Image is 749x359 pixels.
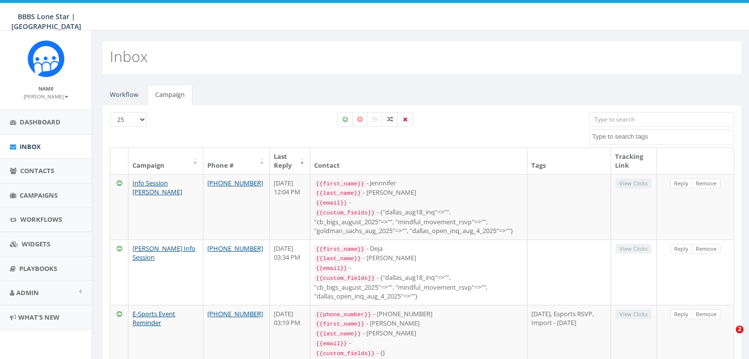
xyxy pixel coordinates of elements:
code: {{last_name}} [314,329,363,338]
div: - Deja [314,244,523,254]
div: - [314,198,523,208]
span: BBBS Lone Star | [GEOGRAPHIC_DATA] [11,12,81,31]
div: - [PERSON_NAME] [314,188,523,198]
a: Workflow [102,85,146,105]
a: Remove [692,244,720,254]
code: {{custom_fields}} [314,209,377,217]
textarea: Search [592,132,734,141]
div: - Jennnifer [314,179,523,188]
span: Inbox [20,142,41,151]
td: [DATE] 03:34 PM [270,239,310,305]
a: [PERSON_NAME] [24,91,68,100]
span: Campaigns [20,191,58,200]
a: [PHONE_NUMBER] [207,244,263,253]
span: Admin [16,288,39,297]
div: - [314,338,523,348]
small: Name [38,85,54,92]
code: {{custom_fields}} [314,274,377,283]
a: Campaign [147,85,193,105]
a: Remove [692,179,720,189]
code: {{first_name}} [314,179,366,188]
td: [DATE] 12:04 PM [270,174,310,239]
a: [PERSON_NAME] Info Session [132,244,195,262]
div: - {"dallas_aug18_inq"=>"", "cb_bigs_august_2025"=>"", "mindful_movement_rsvp"=>"", "dallas_open_i... [314,273,523,301]
div: - [314,263,523,273]
code: {{first_name}} [314,245,366,254]
a: E-Sports Event Reminder [132,309,175,328]
th: Campaign: activate to sort column ascending [129,148,203,174]
label: Negative [352,112,368,127]
th: Phone #: activate to sort column ascending [203,148,270,174]
span: 2 [736,326,744,333]
input: Type to search [589,112,734,127]
iframe: Intercom live chat [716,326,739,349]
a: Reply [670,309,692,320]
code: {{custom_fields}} [314,349,377,358]
span: What's New [18,313,60,322]
a: Info Session [PERSON_NAME] [132,179,182,197]
label: Positive [337,112,353,127]
a: Reply [670,244,692,254]
div: - {"dallas_aug18_inq"=>"", "cb_bigs_august_2025"=>"", "mindful_movement_rsvp"=>"", "goldman_sachs... [314,208,523,236]
th: Contact [310,148,528,174]
label: Neutral [367,112,383,127]
th: Tracking Link [611,148,657,174]
div: - [PERSON_NAME] [314,253,523,263]
div: - [PERSON_NAME] [314,319,523,329]
img: Rally_Corp_Icon.png [28,40,65,77]
h2: Inbox [110,48,148,64]
code: {{last_name}} [314,254,363,263]
label: Mixed [382,112,398,127]
span: Playbooks [19,264,57,273]
a: Reply [670,179,692,189]
span: Contacts [20,166,54,175]
code: {{last_name}} [314,189,363,198]
code: {{phone_number}} [314,310,373,319]
code: {{email}} [314,339,349,348]
a: Remove [692,309,720,320]
code: {{email}} [314,264,349,273]
a: [PHONE_NUMBER] [207,309,263,318]
div: - [PERSON_NAME] [314,329,523,338]
span: Dashboard [20,118,61,126]
label: Removed [397,112,413,127]
div: - [PHONE_NUMBER] [314,309,523,319]
th: Tags [527,148,611,174]
div: - {} [314,348,523,358]
a: [PHONE_NUMBER] [207,179,263,187]
code: {{email}} [314,199,349,208]
th: Last Reply: activate to sort column ascending [270,148,310,174]
span: Workflows [20,215,62,224]
small: [PERSON_NAME] [24,93,68,100]
span: Widgets [22,239,50,248]
code: {{first_name}} [314,320,366,329]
